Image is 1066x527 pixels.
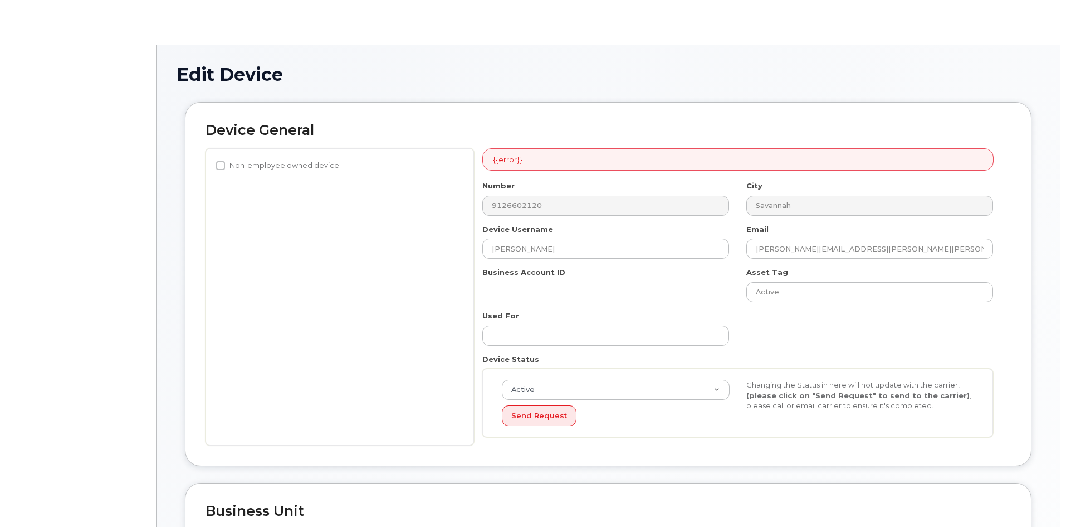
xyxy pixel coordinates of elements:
label: Email [746,224,769,235]
button: Send Request [502,405,576,426]
div: {{error}} [482,148,994,171]
h2: Business Unit [206,504,1011,519]
label: Asset Tag [746,267,788,278]
input: Non-employee owned device [216,161,225,170]
label: City [746,181,762,191]
h2: Device General [206,123,1011,138]
div: Changing the Status in here will not update with the carrier, , please call or email carrier to e... [738,380,982,411]
label: Business Account ID [482,267,565,278]
label: Number [482,181,515,191]
label: Used For [482,311,519,321]
label: Device Username [482,224,553,235]
strong: (please click on "Send Request" to send to the carrier) [746,391,970,400]
h1: Edit Device [177,65,1040,84]
label: Device Status [482,354,539,365]
label: Non-employee owned device [216,159,339,172]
